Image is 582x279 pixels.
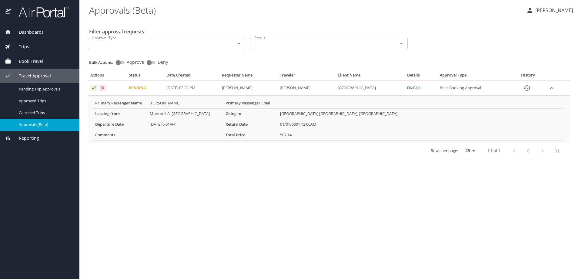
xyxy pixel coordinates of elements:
[460,146,477,155] select: rows per page
[90,85,97,91] button: Approve request
[405,73,437,80] th: Details
[277,73,335,80] th: Traveler
[126,81,164,96] td: Pending
[93,108,147,119] th: Leaving from
[547,83,556,93] button: expand row
[223,119,278,130] th: Return Date
[88,73,126,80] th: Actions
[223,98,278,108] th: Primary Passenger Email
[147,108,223,119] td: Monroe LA, [GEOGRAPHIC_DATA]
[11,43,29,50] span: Trips
[164,81,219,96] td: [DATE] 03:23 PM
[487,149,500,153] p: 1-1 of 1
[5,6,12,18] img: icon-airportal.png
[93,130,147,140] th: Comments
[19,110,72,116] span: Canceled Trips
[278,119,563,130] td: 01/01/0001 12:00AM
[11,135,39,141] span: Reporting
[12,6,69,18] img: airportal-logo.png
[219,73,277,80] th: Requester Name
[88,73,570,159] table: Approval table
[89,60,118,65] p: Bulk Actions:
[11,29,44,36] span: Dashboards
[278,108,563,119] td: [GEOGRAPHIC_DATA] [GEOGRAPHIC_DATA], [GEOGRAPHIC_DATA]
[278,130,563,140] td: 587.14
[158,60,168,64] span: Deny
[235,39,243,48] button: Open
[533,7,573,14] p: [PERSON_NAME]
[335,81,405,96] td: [GEOGRAPHIC_DATA]
[277,81,335,96] td: [PERSON_NAME]
[19,86,72,92] span: Pending Trip Approvals
[89,27,144,36] h2: Filter approval requests
[511,73,545,80] th: History
[437,81,511,96] td: Post-Booking Approval
[437,73,511,80] th: Approval Type
[93,98,147,108] th: Primary Passenger Name
[11,73,51,79] span: Travel Approval
[19,122,72,128] span: Approvals (Beta)
[147,98,223,108] td: [PERSON_NAME]
[19,98,72,104] span: Approved Trips
[431,149,458,153] p: Rows per page:
[397,39,406,48] button: Open
[223,108,278,119] th: Going to
[11,58,43,65] span: Book Travel
[89,1,521,19] h1: Approvals (Beta)
[99,85,106,91] button: Deny request
[524,5,575,16] button: [PERSON_NAME]
[93,119,147,130] th: Departure Date
[335,73,405,80] th: Client Name
[127,60,144,64] span: Approve
[164,73,219,80] th: Date Created
[147,119,223,130] td: [DATE] 6:01AM
[126,73,164,80] th: Status
[219,81,277,96] td: [PERSON_NAME]
[520,81,534,95] button: History
[407,85,421,90] a: DNG1JH
[223,130,278,140] th: Total Price
[93,98,563,141] table: More info for approvals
